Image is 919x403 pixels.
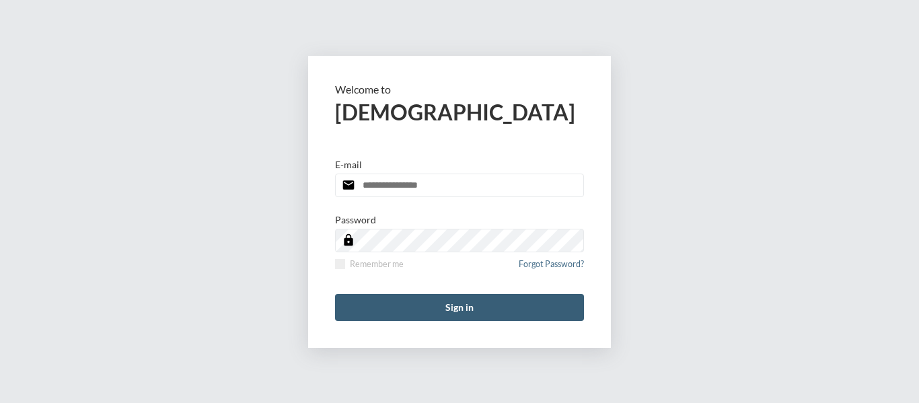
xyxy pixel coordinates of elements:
[335,99,584,125] h2: [DEMOGRAPHIC_DATA]
[335,214,376,225] p: Password
[335,159,362,170] p: E-mail
[519,259,584,277] a: Forgot Password?
[335,83,584,96] p: Welcome to
[335,259,404,269] label: Remember me
[335,294,584,321] button: Sign in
